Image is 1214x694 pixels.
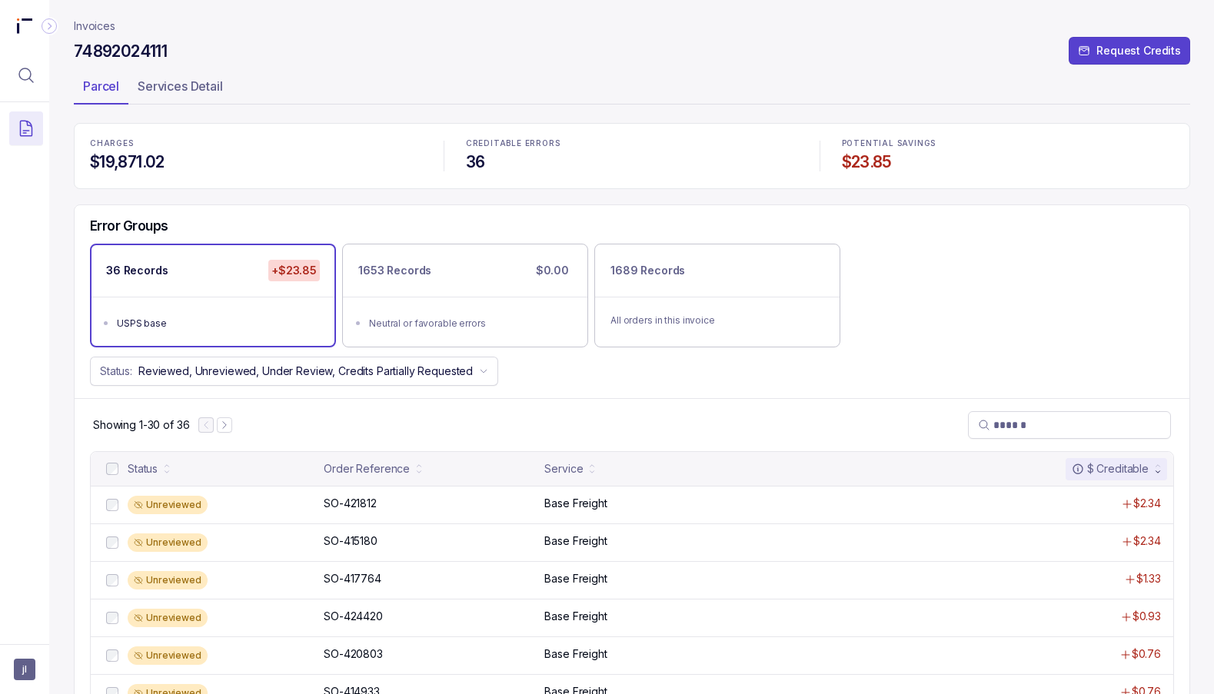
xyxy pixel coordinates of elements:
[90,357,498,386] button: Status:Reviewed, Unreviewed, Under Review, Credits Partially Requested
[466,151,798,173] h4: 36
[106,536,118,549] input: checkbox-checkbox
[324,496,377,511] p: SO-421812
[217,417,232,433] button: Next Page
[128,571,208,589] div: Unreviewed
[83,77,119,95] p: Parcel
[74,74,1190,105] ul: Tab Group
[544,461,583,477] div: Service
[138,77,223,95] p: Services Detail
[106,612,118,624] input: checkbox-checkbox
[544,609,607,624] p: Base Freight
[324,533,378,549] p: SO-415180
[1133,533,1161,549] p: $2.34
[842,139,1174,148] p: POTENTIAL SAVINGS
[128,496,208,514] div: Unreviewed
[324,571,381,586] p: SO-417764
[324,609,383,624] p: SO-424420
[9,111,43,145] button: Menu Icon Button DocumentTextIcon
[14,659,35,680] button: User initials
[106,574,118,586] input: checkbox-checkbox
[93,417,189,433] p: Showing 1-30 of 36
[358,263,431,278] p: 1653 Records
[106,463,118,475] input: checkbox-checkbox
[544,571,607,586] p: Base Freight
[466,139,798,148] p: CREDITABLE ERRORS
[324,461,410,477] div: Order Reference
[90,217,168,234] h5: Error Groups
[128,461,158,477] div: Status
[1072,461,1149,477] div: $ Creditable
[128,646,208,665] div: Unreviewed
[106,649,118,662] input: checkbox-checkbox
[1069,37,1190,65] button: Request Credits
[93,417,189,433] div: Remaining page entries
[74,18,115,34] a: Invoices
[117,316,318,331] div: USPS base
[128,74,232,105] li: Tab Services Detail
[74,18,115,34] nav: breadcrumb
[90,151,422,173] h4: $19,871.02
[138,364,473,379] p: Reviewed, Unreviewed, Under Review, Credits Partially Requested
[268,260,320,281] p: +$23.85
[9,58,43,92] button: Menu Icon Button MagnifyingGlassIcon
[128,533,208,552] div: Unreviewed
[533,260,572,281] p: $0.00
[1136,571,1161,586] p: $1.33
[100,364,132,379] p: Status:
[74,74,128,105] li: Tab Parcel
[610,313,824,328] p: All orders in this invoice
[369,316,570,331] div: Neutral or favorable errors
[90,139,422,148] p: CHARGES
[106,263,168,278] p: 36 Records
[610,263,685,278] p: 1689 Records
[1132,646,1161,662] p: $0.76
[544,496,607,511] p: Base Freight
[106,499,118,511] input: checkbox-checkbox
[128,609,208,627] div: Unreviewed
[1096,43,1181,58] p: Request Credits
[544,533,607,549] p: Base Freight
[842,151,1174,173] h4: $23.85
[324,646,383,662] p: SO-420803
[74,41,167,62] h4: 74892024111
[544,646,607,662] p: Base Freight
[1133,609,1161,624] p: $0.93
[1133,496,1161,511] p: $2.34
[40,17,58,35] div: Collapse Icon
